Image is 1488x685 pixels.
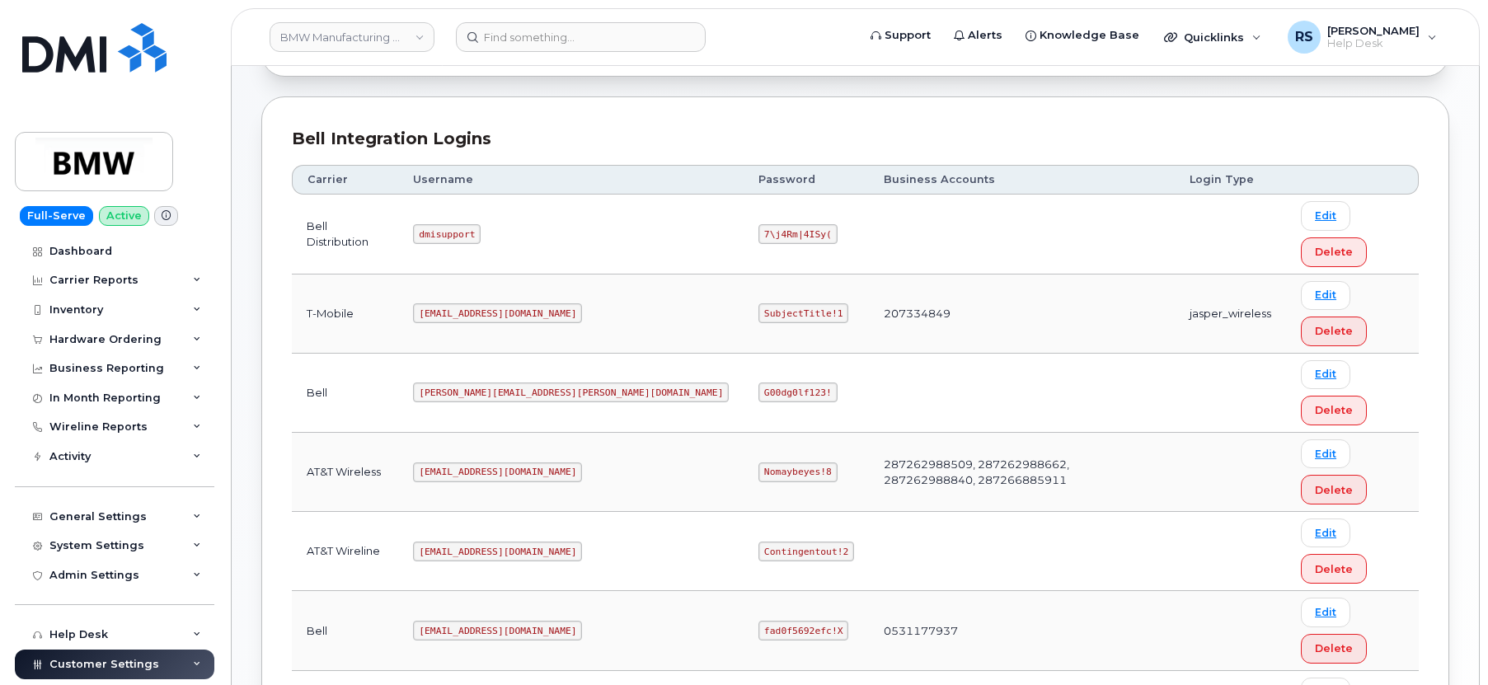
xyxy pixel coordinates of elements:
[869,591,1175,670] td: 0531177937
[758,303,848,323] code: SubjectTitle!1
[1295,27,1313,47] span: RS
[1301,554,1367,584] button: Delete
[1315,323,1353,339] span: Delete
[1152,21,1273,54] div: Quicklinks
[1301,475,1367,504] button: Delete
[270,22,434,52] a: BMW Manufacturing Co LLC
[1315,244,1353,260] span: Delete
[1416,613,1476,673] iframe: Messenger Launcher
[1315,402,1353,418] span: Delete
[413,382,729,402] code: [PERSON_NAME][EMAIL_ADDRESS][PERSON_NAME][DOMAIN_NAME]
[292,512,398,591] td: AT&T Wireline
[292,591,398,670] td: Bell
[758,382,837,402] code: G00dg0lf123!
[1315,482,1353,498] span: Delete
[758,621,848,640] code: fad0f5692efc!X
[758,542,854,561] code: Contingentout!2
[869,165,1175,195] th: Business Accounts
[968,27,1002,44] span: Alerts
[869,274,1175,354] td: 207334849
[1184,30,1244,44] span: Quicklinks
[292,433,398,512] td: AT&T Wireless
[1315,640,1353,656] span: Delete
[744,165,869,195] th: Password
[1301,598,1350,626] a: Edit
[1040,27,1139,44] span: Knowledge Base
[1301,439,1350,468] a: Edit
[413,542,582,561] code: [EMAIL_ADDRESS][DOMAIN_NAME]
[1301,201,1350,230] a: Edit
[1301,281,1350,310] a: Edit
[456,22,706,52] input: Find something...
[758,462,837,482] code: Nomaybeyes!8
[1276,21,1448,54] div: Randy Sayres
[1175,165,1286,195] th: Login Type
[1327,24,1420,37] span: [PERSON_NAME]
[869,433,1175,512] td: 287262988509, 287262988662, 287262988840, 287266885911
[1301,360,1350,389] a: Edit
[413,621,582,640] code: [EMAIL_ADDRESS][DOMAIN_NAME]
[1175,274,1286,354] td: jasper_wireless
[942,19,1014,52] a: Alerts
[292,354,398,433] td: Bell
[292,127,1419,151] div: Bell Integration Logins
[292,195,398,274] td: Bell Distribution
[292,274,398,354] td: T-Mobile
[413,224,481,244] code: dmisupport
[885,27,931,44] span: Support
[413,462,582,482] code: [EMAIL_ADDRESS][DOMAIN_NAME]
[413,303,582,323] code: [EMAIL_ADDRESS][DOMAIN_NAME]
[1327,37,1420,50] span: Help Desk
[398,165,744,195] th: Username
[1301,634,1367,664] button: Delete
[1301,396,1367,425] button: Delete
[1315,561,1353,577] span: Delete
[1301,317,1367,346] button: Delete
[1014,19,1151,52] a: Knowledge Base
[292,165,398,195] th: Carrier
[758,224,837,244] code: 7\j4Rm|4ISy(
[859,19,942,52] a: Support
[1301,237,1367,267] button: Delete
[1301,518,1350,547] a: Edit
